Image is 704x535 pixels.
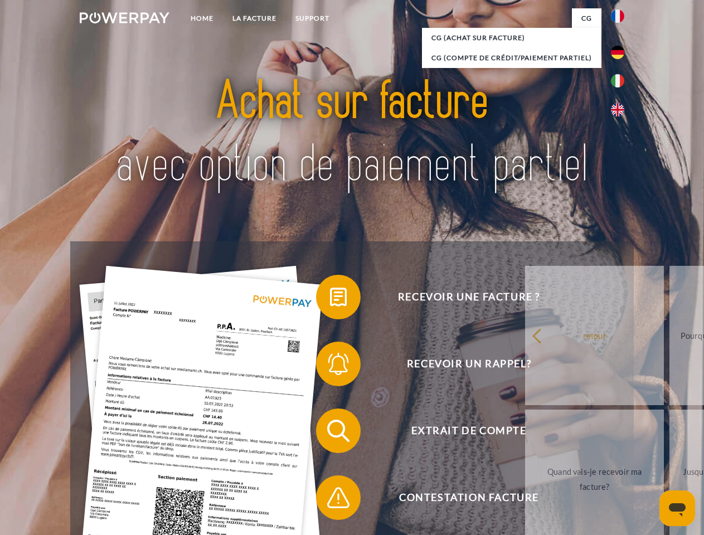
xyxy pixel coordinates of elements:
[422,28,601,48] a: CG (achat sur facture)
[611,46,624,59] img: de
[316,475,606,520] button: Contestation Facture
[611,9,624,23] img: fr
[332,475,605,520] span: Contestation Facture
[332,342,605,386] span: Recevoir un rappel?
[611,103,624,116] img: en
[532,328,657,343] div: retour
[332,275,605,319] span: Recevoir une facture ?
[332,408,605,453] span: Extrait de compte
[223,8,286,28] a: LA FACTURE
[422,48,601,68] a: CG (Compte de crédit/paiement partiel)
[611,74,624,87] img: it
[286,8,339,28] a: Support
[316,408,606,453] button: Extrait de compte
[80,12,169,23] img: logo-powerpay-white.svg
[659,490,695,526] iframe: Bouton de lancement de la fenêtre de messagerie
[532,464,657,494] div: Quand vais-je recevoir ma facture?
[572,8,601,28] a: CG
[316,275,606,319] button: Recevoir une facture ?
[324,417,352,445] img: qb_search.svg
[324,350,352,378] img: qb_bell.svg
[181,8,223,28] a: Home
[324,283,352,311] img: qb_bill.svg
[316,342,606,386] button: Recevoir un rappel?
[324,484,352,512] img: qb_warning.svg
[106,53,598,213] img: title-powerpay_fr.svg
